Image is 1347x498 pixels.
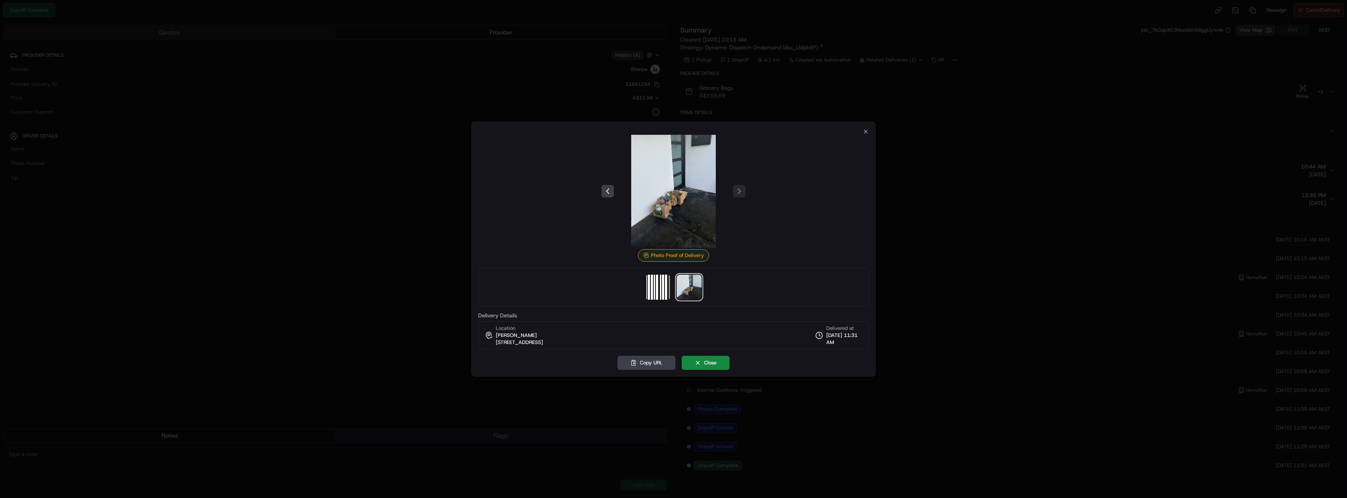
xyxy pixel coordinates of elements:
[617,135,730,248] img: photo_proof_of_delivery image
[826,332,862,346] span: [DATE] 11:31 AM
[496,325,515,332] span: Location
[677,275,702,300] img: photo_proof_of_delivery image
[638,249,709,262] div: Photo Proof of Delivery
[496,339,543,346] span: [STREET_ADDRESS]
[826,325,862,332] span: Delivered at
[618,356,675,370] button: Copy URL
[645,275,670,300] img: barcode_scan_on_pickup image
[496,332,537,339] span: [PERSON_NAME]
[478,313,869,318] label: Delivery Details
[682,356,729,370] button: Close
